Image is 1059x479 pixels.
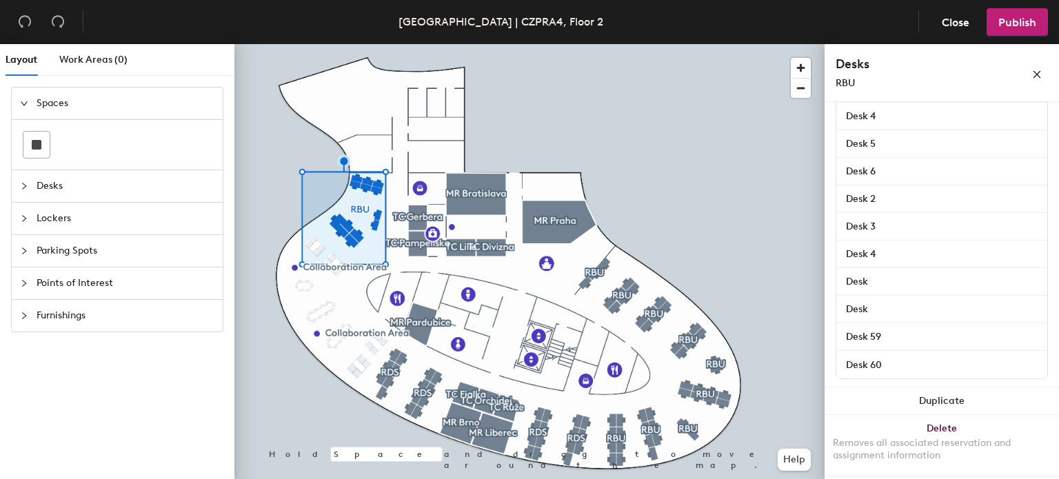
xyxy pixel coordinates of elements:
span: close [1032,70,1042,79]
h4: Desks [836,55,987,73]
input: Unnamed desk [839,107,1045,126]
span: Work Areas (0) [59,54,128,65]
span: Layout [6,54,37,65]
button: Undo (⌘ + Z) [11,8,39,36]
span: Publish [998,16,1036,29]
span: collapsed [20,214,28,223]
span: Parking Spots [37,235,214,267]
input: Unnamed desk [839,245,1045,264]
span: Desks [37,170,214,202]
span: Spaces [37,88,214,119]
input: Unnamed desk [839,134,1045,154]
input: Unnamed desk [839,327,1045,347]
input: Unnamed desk [839,162,1045,181]
button: Help [778,449,811,471]
span: collapsed [20,247,28,255]
span: expanded [20,99,28,108]
button: Redo (⌘ + ⇧ + Z) [44,8,72,36]
input: Unnamed desk [839,355,1045,374]
input: Unnamed desk [839,217,1045,236]
button: Duplicate [825,387,1059,415]
span: collapsed [20,279,28,287]
input: Unnamed desk [839,190,1045,209]
input: Unnamed desk [839,300,1045,319]
span: Points of Interest [37,267,214,299]
button: Publish [987,8,1048,36]
span: collapsed [20,182,28,190]
button: DeleteRemoves all associated reservation and assignment information [825,415,1059,476]
span: Close [942,16,969,29]
div: Removes all associated reservation and assignment information [833,437,1051,462]
span: collapsed [20,312,28,320]
span: Furnishings [37,300,214,332]
button: Close [930,8,981,36]
input: Unnamed desk [839,272,1045,292]
span: Lockers [37,203,214,234]
span: RBU [836,77,855,89]
span: undo [18,14,32,28]
div: [GEOGRAPHIC_DATA] | CZPRA4, Floor 2 [399,13,603,30]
